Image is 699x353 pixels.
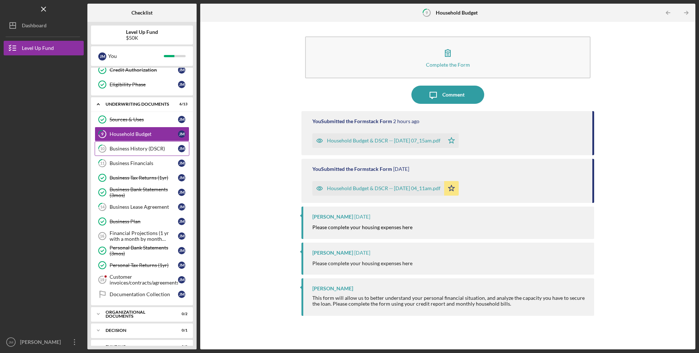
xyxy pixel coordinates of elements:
[305,36,591,78] button: Complete the Form
[312,286,353,291] div: [PERSON_NAME]
[110,291,178,297] div: Documentation Collection
[178,276,185,283] div: J M
[106,102,169,106] div: Underwriting Documents
[95,63,189,77] a: Credit AuthorizationJM
[312,295,587,307] div: This form will allow us to better understand your personal financial situation, and analyze the c...
[110,175,178,181] div: Business Tax Returns (1yr)
[95,229,189,243] a: 16Financial Projections (1 yr with a month by month breakdown)JM
[110,146,178,152] div: Business History (DSCR)
[131,10,153,16] b: Checklist
[174,102,187,106] div: 6 / 13
[110,274,178,286] div: Customer invoices/contracts/agreements
[95,141,189,156] a: 10Business History (DSCR)JM
[110,262,178,268] div: Personal Tax Returns (1yr)
[22,18,47,35] div: Dashboard
[95,287,189,302] a: Documentation CollectionJM
[95,170,189,185] a: Business Tax Returns (1yr)JM
[110,82,178,87] div: Eligibility Phase
[312,166,392,172] div: You Submitted the Formstack Form
[178,160,185,167] div: J M
[100,161,104,166] tspan: 11
[98,52,106,60] div: J M
[108,50,164,62] div: You
[174,345,187,349] div: 0 / 3
[178,145,185,152] div: J M
[95,77,189,92] a: Eligibility PhaseJM
[18,335,66,351] div: [PERSON_NAME]
[312,224,412,230] mark: Please complete your housing expenses here
[110,187,178,198] div: Business Bank Statements (3mos)
[95,127,189,141] a: 9Household BudgetJM
[9,340,13,344] text: JM
[95,258,189,272] a: Personal Tax Returns (1yr)JM
[101,132,104,137] tspan: 9
[95,112,189,127] a: Sources & UsesJM
[312,250,353,256] div: [PERSON_NAME]
[110,204,178,210] div: Business Lease Agreement
[327,185,441,191] div: Household Budget & DSCR -- [DATE] 04_11am.pdf
[110,160,178,166] div: Business Financials
[110,67,178,73] div: Credit Authorization
[312,181,459,196] button: Household Budget & DSCR -- [DATE] 04_11am.pdf
[106,345,169,349] div: Funding
[4,41,84,55] button: Level Up Fund
[426,10,428,15] tspan: 9
[178,66,185,74] div: J M
[327,138,441,144] div: Household Budget & DSCR -- [DATE] 07_15am.pdf
[4,18,84,33] button: Dashboard
[178,291,185,298] div: J M
[354,214,370,220] time: 2025-07-22 18:15
[110,245,178,256] div: Personal Bank Statements (3mos)
[312,118,392,124] div: You Submitted the Formstack Form
[4,335,84,349] button: JM[PERSON_NAME]
[126,35,158,41] div: $50K
[100,205,105,209] tspan: 14
[178,232,185,240] div: J M
[174,312,187,316] div: 0 / 2
[95,243,189,258] a: Personal Bank Statements (3mos)JM
[312,214,353,220] div: [PERSON_NAME]
[100,234,104,238] tspan: 16
[174,328,187,333] div: 0 / 1
[426,62,470,67] div: Complete the Form
[100,278,104,282] tspan: 19
[178,130,185,138] div: J M
[354,250,370,256] time: 2025-07-09 16:30
[110,219,178,224] div: Business Plan
[95,214,189,229] a: Business PlanJM
[100,146,105,151] tspan: 10
[106,328,169,333] div: Decision
[393,166,409,172] time: 2025-07-28 08:11
[178,203,185,211] div: J M
[436,10,478,16] b: Household Budget
[442,86,465,104] div: Comment
[95,156,189,170] a: 11Business FinancialsJM
[312,259,412,267] p: Please complete your housing expenses here
[95,185,189,200] a: Business Bank Statements (3mos)JM
[178,81,185,88] div: J M
[178,218,185,225] div: J M
[312,133,459,148] button: Household Budget & DSCR -- [DATE] 07_15am.pdf
[178,174,185,181] div: J M
[393,118,419,124] time: 2025-08-13 11:15
[110,131,178,137] div: Household Budget
[95,272,189,287] a: 19Customer invoices/contracts/agreementsJM
[106,310,169,318] div: Organizational Documents
[110,230,178,242] div: Financial Projections (1 yr with a month by month breakdown)
[178,262,185,269] div: J M
[178,116,185,123] div: J M
[126,29,158,35] b: Level Up Fund
[178,189,185,196] div: J M
[110,117,178,122] div: Sources & Uses
[22,41,54,57] div: Level Up Fund
[178,247,185,254] div: J M
[411,86,484,104] button: Comment
[95,200,189,214] a: 14Business Lease AgreementJM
